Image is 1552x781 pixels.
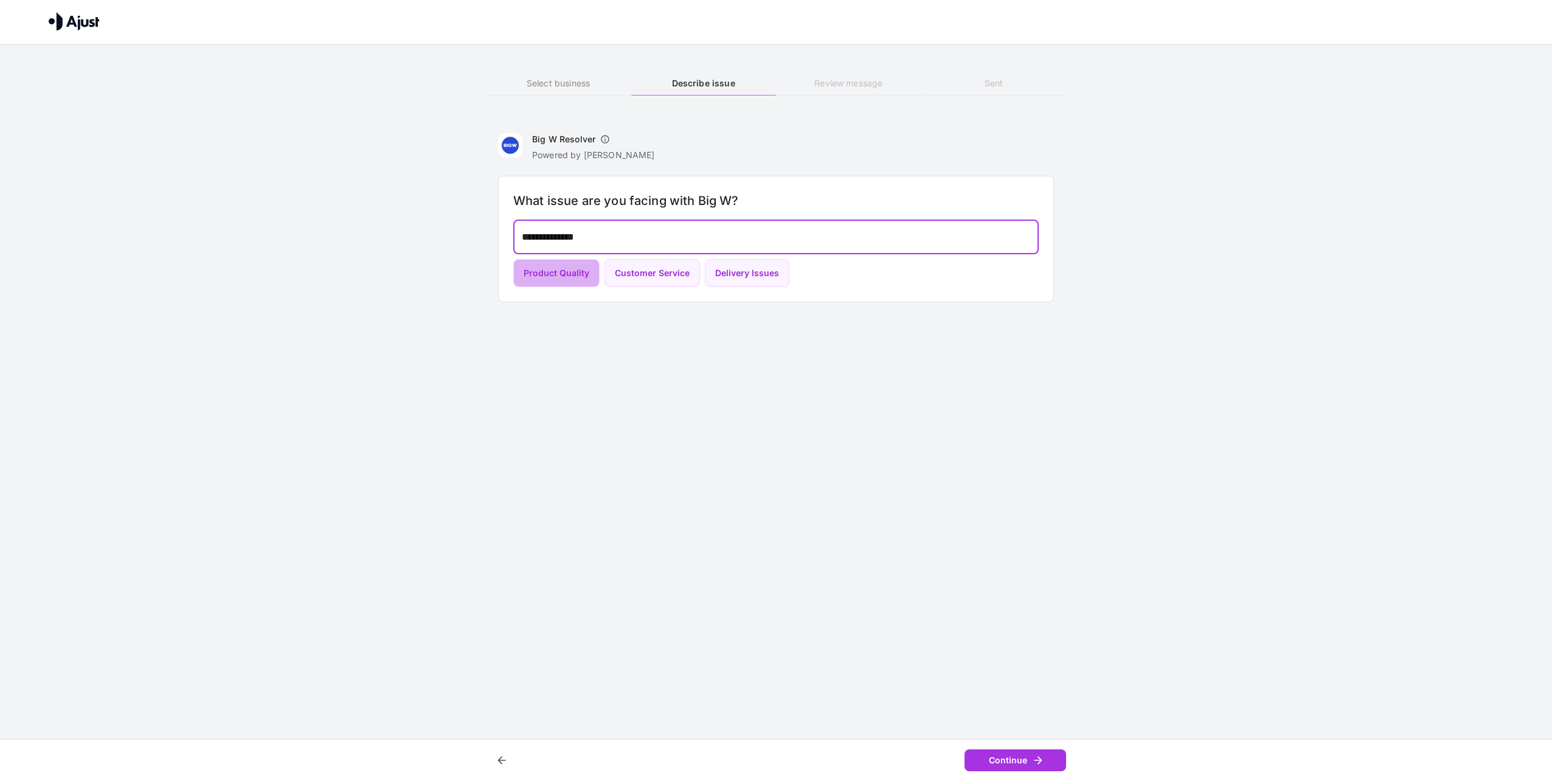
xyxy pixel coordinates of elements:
h6: Sent [921,77,1066,90]
h6: Review message [776,77,921,90]
img: Ajust [49,12,100,30]
h6: Describe issue [631,77,776,90]
button: Customer Service [605,259,700,288]
h6: Big W Resolver [532,133,595,145]
button: Continue [965,749,1066,772]
img: Big W [498,133,522,158]
p: Powered by [PERSON_NAME] [532,149,655,161]
h6: What issue are you facing with Big W? [513,191,1039,210]
h6: Select business [486,77,631,90]
button: Delivery Issues [705,259,789,288]
button: Product Quality [513,259,600,288]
